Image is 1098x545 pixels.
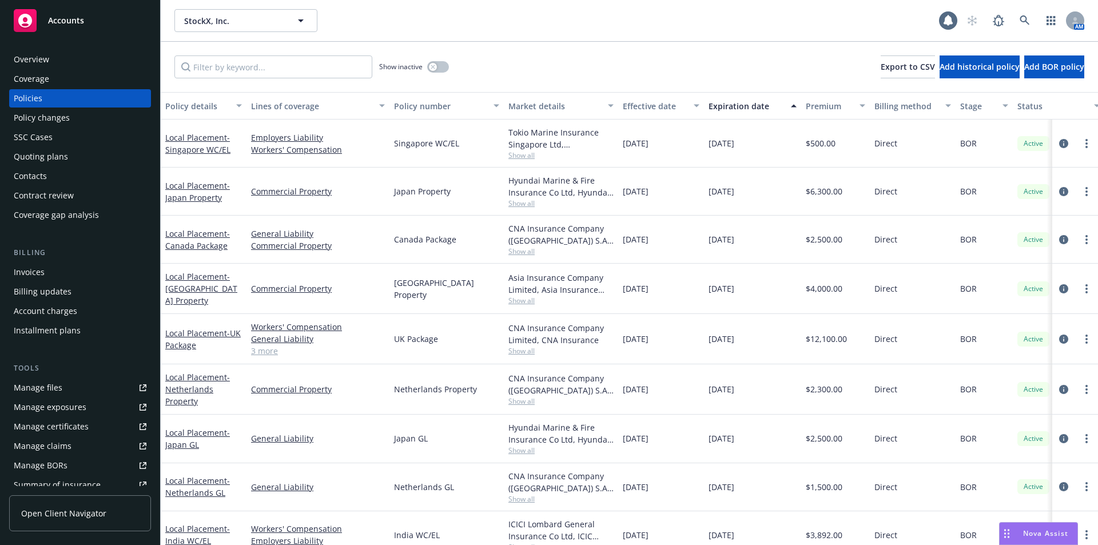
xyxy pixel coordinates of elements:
span: $3,892.00 [806,529,842,541]
button: Add historical policy [940,55,1020,78]
a: Policies [9,89,151,108]
div: Policy number [394,100,487,112]
span: [DATE] [709,333,734,345]
span: $4,000.00 [806,283,842,295]
a: Contacts [9,167,151,185]
div: Policy details [165,100,229,112]
div: ICICI Lombard General Insurance Co Ltd, ICIC Lombard [508,518,614,542]
span: Direct [874,432,897,444]
span: BOR [960,137,977,149]
a: Commercial Property [251,185,385,197]
span: Nova Assist [1023,528,1068,538]
span: Singapore WC/EL [394,137,459,149]
span: [DATE] [623,333,649,345]
div: Quoting plans [14,148,68,166]
span: Add BOR policy [1024,61,1084,72]
span: BOR [960,283,977,295]
button: Premium [801,92,870,120]
span: Direct [874,233,897,245]
span: BOR [960,333,977,345]
a: General Liability [251,333,385,345]
input: Filter by keyword... [174,55,372,78]
span: Direct [874,137,897,149]
span: [DATE] [709,432,734,444]
span: Netherlands Property [394,383,477,395]
div: Effective date [623,100,687,112]
span: Japan GL [394,432,428,444]
a: more [1080,383,1093,396]
a: more [1080,480,1093,494]
button: Export to CSV [881,55,935,78]
a: Start snowing [961,9,984,32]
span: BOR [960,529,977,541]
button: Nova Assist [999,522,1078,545]
span: Show all [508,346,614,356]
span: $2,500.00 [806,233,842,245]
span: $2,300.00 [806,383,842,395]
div: Asia Insurance Company Limited, Asia Insurance Company Limited [508,272,614,296]
a: Manage certificates [9,417,151,436]
button: Billing method [870,92,956,120]
div: Billing updates [14,283,71,301]
a: Overview [9,50,151,69]
a: more [1080,137,1093,150]
a: Installment plans [9,321,151,340]
a: Billing updates [9,283,151,301]
span: Active [1022,482,1045,492]
a: General Liability [251,481,385,493]
div: CNA Insurance Company Limited, CNA Insurance [508,322,614,346]
div: CNA Insurance Company ([GEOGRAPHIC_DATA]) S.A., CNA Insurance [508,222,614,246]
a: Commercial Property [251,240,385,252]
span: BOR [960,185,977,197]
div: Policy changes [14,109,70,127]
span: BOR [960,383,977,395]
span: Canada Package [394,233,456,245]
button: Stage [956,92,1013,120]
span: [DATE] [709,283,734,295]
span: [DATE] [709,529,734,541]
span: Netherlands GL [394,481,454,493]
a: Manage BORs [9,456,151,475]
span: Active [1022,234,1045,245]
a: Manage files [9,379,151,397]
div: Installment plans [14,321,81,340]
a: Manage claims [9,437,151,455]
div: Contract review [14,186,74,205]
div: Coverage gap analysis [14,206,99,224]
span: Add historical policy [940,61,1020,72]
div: Lines of coverage [251,100,372,112]
span: Show all [508,246,614,256]
span: Export to CSV [881,61,935,72]
span: - Netherlands GL [165,475,230,498]
span: Active [1022,186,1045,197]
span: BOR [960,233,977,245]
div: Billing method [874,100,938,112]
span: [DATE] [623,233,649,245]
a: Manage exposures [9,398,151,416]
a: 3 more [251,345,385,357]
span: - Netherlands Property [165,372,230,407]
a: Commercial Property [251,283,385,295]
a: more [1080,282,1093,296]
a: circleInformation [1057,480,1071,494]
span: BOR [960,481,977,493]
span: Active [1022,433,1045,444]
div: CNA Insurance Company ([GEOGRAPHIC_DATA]) S.A., CNA Insurance [508,372,614,396]
span: India WC/EL [394,529,440,541]
div: Manage BORs [14,456,67,475]
a: circleInformation [1057,137,1071,150]
div: Policies [14,89,42,108]
div: Invoices [14,263,45,281]
a: Report a Bug [987,9,1010,32]
a: Local Placement [165,427,230,450]
button: Lines of coverage [246,92,389,120]
a: circleInformation [1057,383,1071,396]
span: Show all [508,396,614,406]
a: more [1080,233,1093,246]
a: Workers' Compensation [251,523,385,535]
span: [DATE] [709,185,734,197]
div: Status [1017,100,1087,112]
span: Direct [874,333,897,345]
div: Coverage [14,70,49,88]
